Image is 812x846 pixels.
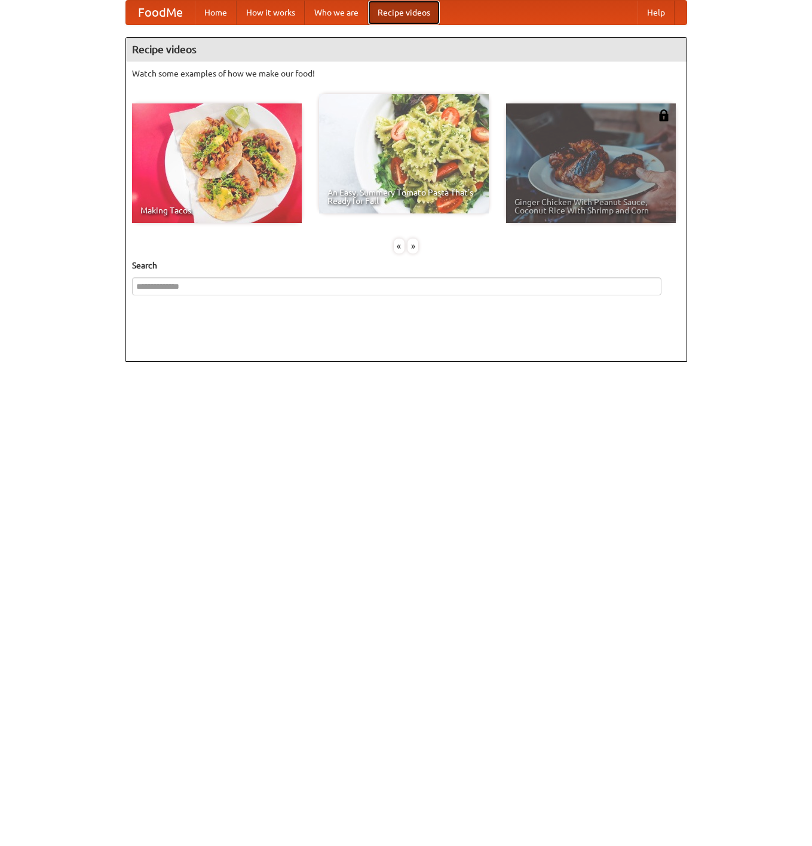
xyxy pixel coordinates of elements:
div: « [394,239,405,254]
a: Help [638,1,675,25]
a: FoodMe [126,1,195,25]
h5: Search [132,259,681,271]
a: Recipe videos [368,1,440,25]
a: Who we are [305,1,368,25]
a: How it works [237,1,305,25]
span: An Easy, Summery Tomato Pasta That's Ready for Fall [327,188,480,205]
span: Making Tacos [140,206,293,215]
a: An Easy, Summery Tomato Pasta That's Ready for Fall [319,94,489,213]
img: 483408.png [658,109,670,121]
h4: Recipe videos [126,38,687,62]
p: Watch some examples of how we make our food! [132,68,681,80]
a: Making Tacos [132,103,302,223]
a: Home [195,1,237,25]
div: » [407,239,418,254]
